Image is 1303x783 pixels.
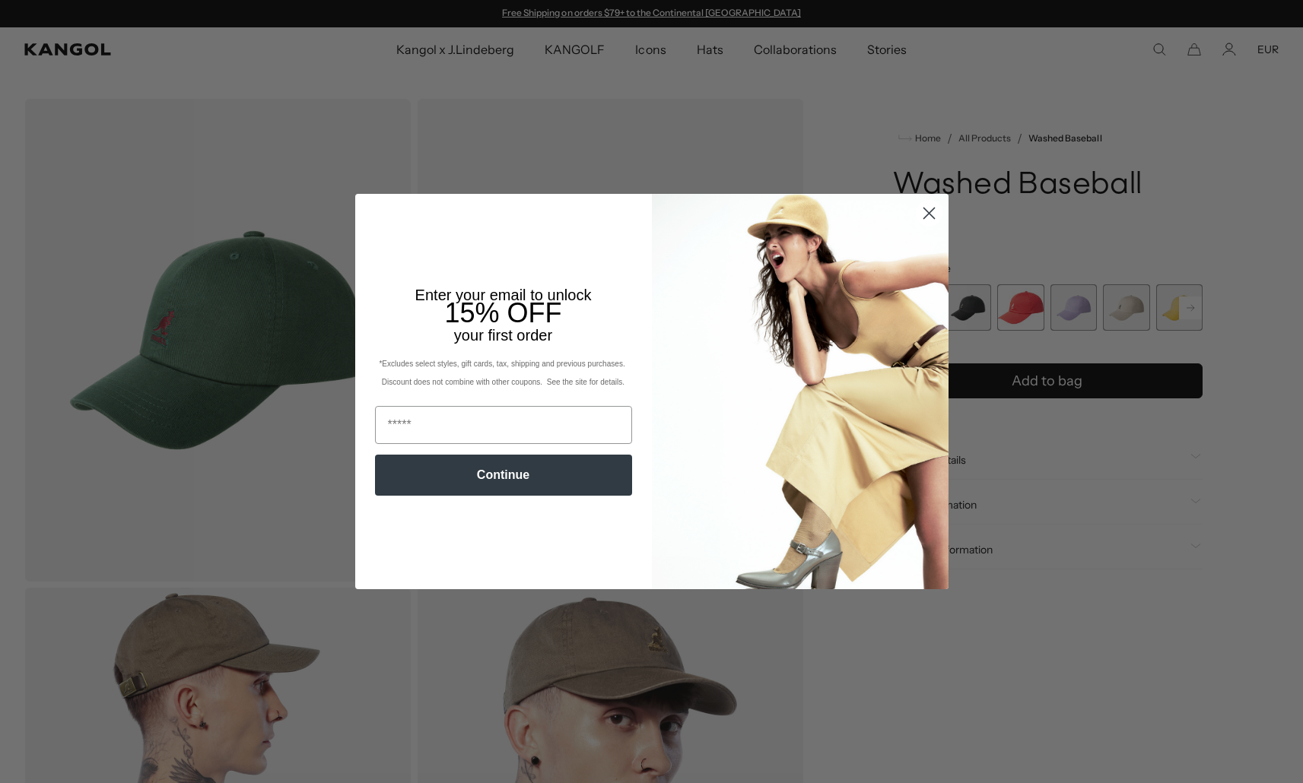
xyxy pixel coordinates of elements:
span: *Excludes select styles, gift cards, tax, shipping and previous purchases. Discount does not comb... [379,360,627,386]
input: Email [375,406,632,444]
button: Close dialog [916,200,942,227]
span: Enter your email to unlock [415,287,592,303]
span: your first order [454,327,552,344]
button: Continue [375,455,632,496]
img: 93be19ad-e773-4382-80b9-c9d740c9197f.jpeg [652,194,949,589]
span: 15% OFF [444,297,561,328]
